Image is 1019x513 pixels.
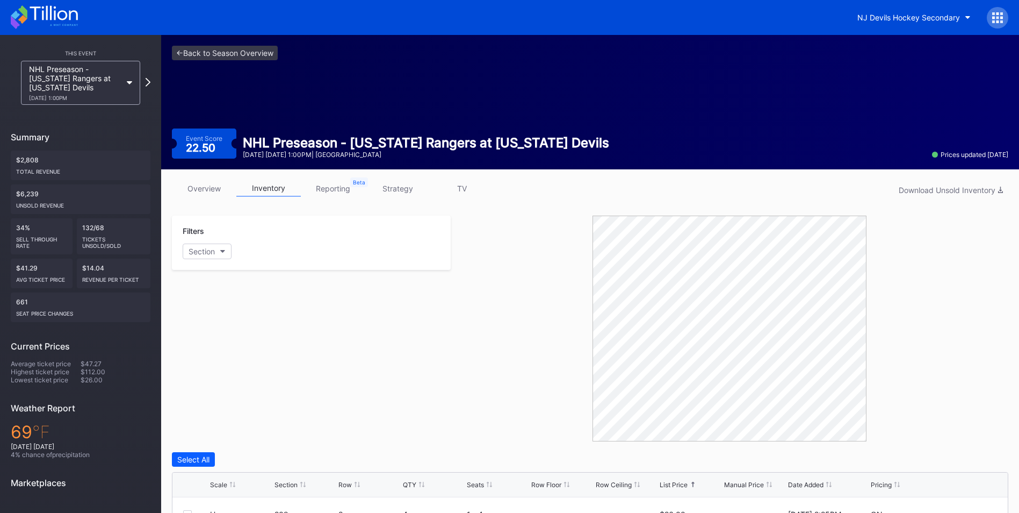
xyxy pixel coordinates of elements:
div: Summary [11,132,150,142]
div: Row Ceiling [596,481,632,489]
a: overview [172,180,236,197]
div: 34% [11,218,73,254]
div: 22.50 [186,142,218,153]
div: 69 [11,422,150,443]
div: Date Added [788,481,823,489]
div: [DATE] [DATE] [11,443,150,451]
div: Row Floor [531,481,561,489]
div: QTY [403,481,416,489]
a: <-Back to Season Overview [172,46,278,60]
div: Weather Report [11,403,150,414]
a: strategy [365,180,430,197]
div: NHL Preseason - [US_STATE] Rangers at [US_STATE] Devils [29,65,121,101]
div: 661 [11,293,150,322]
div: Average ticket price [11,360,81,368]
div: Sell Through Rate [16,232,67,249]
div: $2,808 [11,151,150,180]
div: seat price changes [16,306,145,317]
div: Prices updated [DATE] [932,151,1008,159]
div: NHL Preseason - [US_STATE] Rangers at [US_STATE] Devils [243,135,609,151]
div: This Event [11,50,150,56]
div: Filters [183,226,440,236]
div: $14.04 [77,259,151,288]
div: [DATE] 1:00PM [29,95,121,101]
div: 132/68 [77,218,151,254]
div: Pricing [871,481,892,489]
div: $26.00 [81,376,150,384]
div: Download Unsold Inventory [899,186,1003,195]
div: Row [338,481,352,489]
div: 4 % chance of precipitation [11,451,150,459]
div: NJ Devils Hockey Secondary [857,13,960,22]
div: Total Revenue [16,164,145,175]
div: Marketplaces [11,478,150,488]
button: Download Unsold Inventory [893,183,1008,197]
div: $41.29 [11,259,73,288]
div: Section [189,247,215,256]
div: Lowest ticket price [11,376,81,384]
div: Highest ticket price [11,368,81,376]
div: Seats [467,481,484,489]
div: Tickets Unsold/Sold [82,232,146,249]
div: $112.00 [81,368,150,376]
button: Section [183,244,232,259]
div: Revenue per ticket [82,272,146,283]
a: inventory [236,180,301,197]
div: Scale [210,481,227,489]
div: $6,239 [11,184,150,214]
div: Select All [177,455,209,464]
div: Unsold Revenue [16,198,145,209]
span: ℉ [32,422,50,443]
button: NJ Devils Hockey Secondary [849,8,979,27]
button: Select All [172,452,215,467]
div: List Price [660,481,688,489]
div: Section [274,481,298,489]
div: Event Score [186,134,222,142]
div: [DATE] [DATE] 1:00PM | [GEOGRAPHIC_DATA] [243,151,609,159]
div: $47.27 [81,360,150,368]
div: Avg ticket price [16,272,67,283]
div: Current Prices [11,341,150,352]
a: reporting [301,180,365,197]
a: TV [430,180,494,197]
div: Manual Price [724,481,764,489]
